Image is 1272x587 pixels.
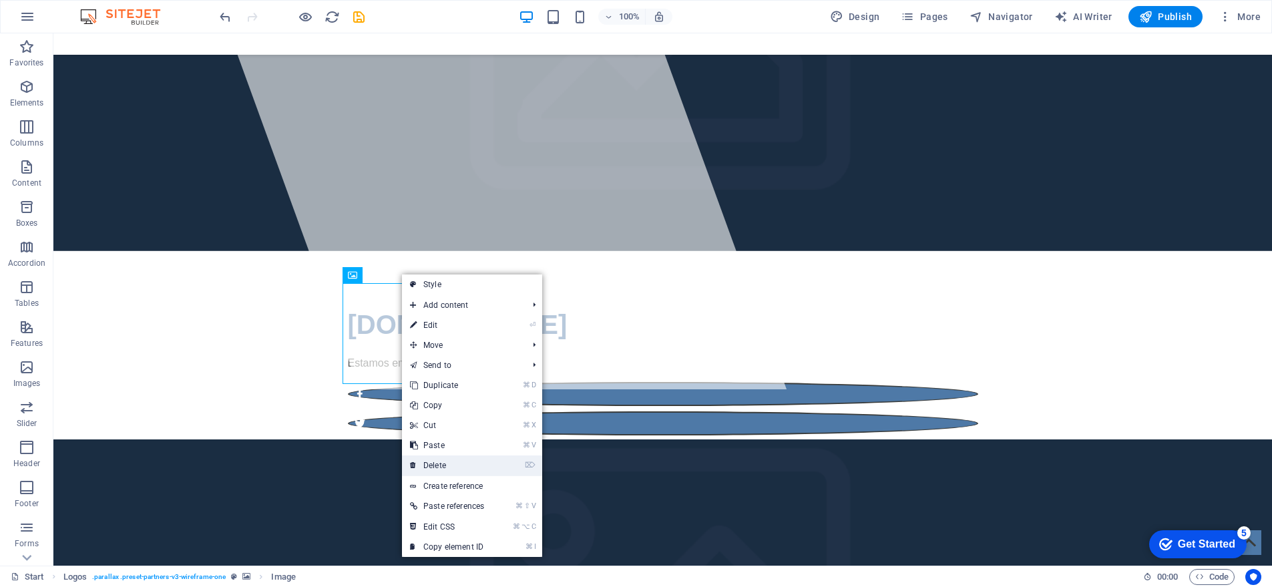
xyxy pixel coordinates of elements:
a: ⏎Edit [402,315,492,335]
i: ⌘ [525,542,533,551]
p: Favorites [9,57,43,68]
i: X [532,421,536,429]
button: Navigator [964,6,1038,27]
i: I [534,542,536,551]
i: ⏎ [529,321,536,329]
a: ⌘⌥CEdit CSS [402,517,492,537]
i: This element is a customizable preset [231,573,237,580]
i: ⌘ [523,401,530,409]
a: Click to cancel selection. Double-click to open Pages [11,569,44,585]
button: Usercentrics [1245,569,1261,585]
p: Boxes [16,218,38,228]
a: ⌘XCut [402,415,492,435]
div: Get Started [39,15,97,27]
a: ⌘CCopy [402,395,492,415]
div: Get Started 5 items remaining, 0% complete [11,7,108,35]
i: V [532,441,536,449]
span: Publish [1139,10,1192,23]
span: AI Writer [1054,10,1112,23]
i: C [532,401,536,409]
span: Click to select. Double-click to edit [271,569,295,585]
button: 100% [598,9,646,25]
a: ⌘VPaste [402,435,492,455]
p: Elements [10,97,44,108]
span: Navigator [970,10,1033,23]
p: Images [13,378,41,389]
span: Pages [901,10,947,23]
i: ⌦ [525,461,536,469]
i: Save (Ctrl+S) [351,9,367,25]
i: V [532,502,536,510]
i: Reload page [325,9,340,25]
p: Columns [10,138,43,148]
i: Undo: Delete elements (Ctrl+Z) [218,9,233,25]
button: reload [324,9,340,25]
a: Style [402,274,542,295]
img: Editor Logo [77,9,177,25]
p: Tables [15,298,39,309]
p: Content [12,178,41,188]
p: Footer [15,498,39,509]
a: ⌘ICopy element ID [402,537,492,557]
i: ⇧ [524,502,530,510]
button: save [351,9,367,25]
button: More [1213,6,1266,27]
button: Pages [895,6,953,27]
i: This element contains a background [242,573,250,580]
i: ⌘ [523,421,530,429]
i: ⌥ [521,522,530,531]
span: Click to select. Double-click to edit [63,569,87,585]
button: Code [1189,569,1235,585]
a: Create reference [402,476,542,496]
a: ⌦Delete [402,455,492,475]
span: Add content [402,295,522,315]
i: ⌘ [523,381,530,389]
p: Header [13,458,40,469]
h6: 100% [618,9,640,25]
p: Slider [17,418,37,429]
a: ⌘DDuplicate [402,375,492,395]
i: On resize automatically adjust zoom level to fit chosen device. [653,11,665,23]
i: ⌘ [523,441,530,449]
p: Forms [15,538,39,549]
p: Features [11,338,43,349]
button: Design [825,6,885,27]
i: C [532,522,536,531]
i: D [532,381,536,389]
button: undo [217,9,233,25]
button: AI Writer [1049,6,1118,27]
i: ⌘ [513,522,520,531]
span: . parallax .preset-partners-v3-wireframe-one [92,569,226,585]
h6: Session time [1143,569,1179,585]
i: ⌘ [515,502,523,510]
span: Move [402,335,522,355]
a: Send to [402,355,522,375]
nav: breadcrumb [63,569,296,585]
button: Publish [1128,6,1203,27]
span: Code [1195,569,1229,585]
a: ⌘⇧VPaste references [402,496,492,516]
span: 00 00 [1157,569,1178,585]
div: 5 [99,3,112,16]
p: Accordion [8,258,45,268]
button: Click here to leave preview mode and continue editing [297,9,313,25]
div: Design (Ctrl+Alt+Y) [825,6,885,27]
span: : [1167,572,1169,582]
span: Design [830,10,880,23]
span: More [1219,10,1261,23]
